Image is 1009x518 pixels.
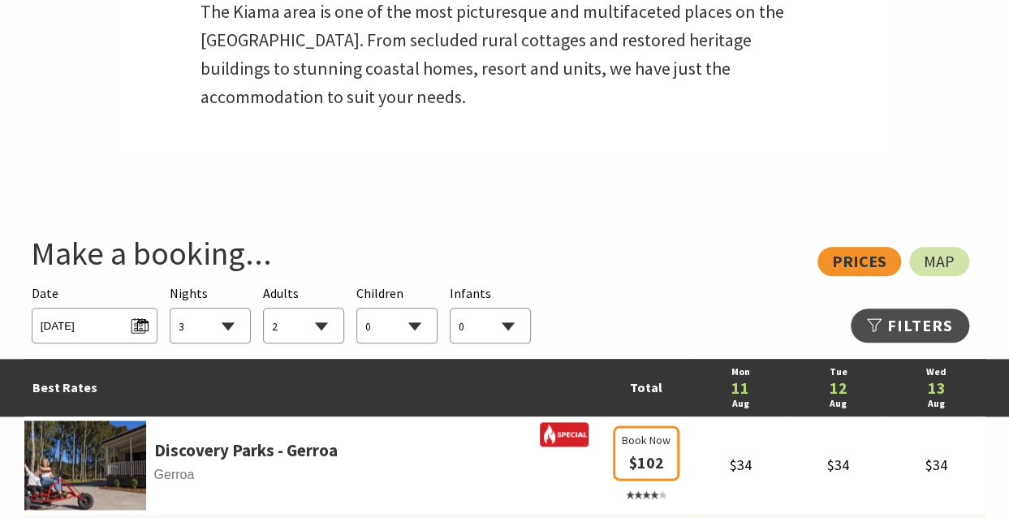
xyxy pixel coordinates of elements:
a: Aug [700,396,782,412]
span: Book Now [622,431,671,449]
span: $102 [628,452,663,473]
a: Mon [700,365,782,380]
span: $34 [925,455,947,474]
img: 341233-primary-1e441c39-47ed-43bc-a084-13db65cabecb.jpg [24,421,146,510]
div: Choose a number of nights [170,283,251,344]
a: Map [909,247,969,276]
td: Total [601,359,692,417]
a: Tue [797,365,879,380]
span: Gerroa [24,464,601,486]
td: Best Rates [24,359,601,417]
a: Wed [895,365,977,380]
span: Infants [450,285,491,301]
span: Date [32,285,58,301]
span: Adults [263,285,299,301]
a: 13 [895,380,977,396]
span: Map [924,255,955,268]
span: $34 [827,455,849,474]
a: 12 [797,380,879,396]
a: Book Now $102 [613,455,679,503]
a: Discovery Parks - Gerroa [154,437,338,464]
div: Please choose your desired arrival date [32,283,157,344]
span: [DATE] [41,313,149,335]
a: Aug [797,396,879,412]
span: $34 [730,455,752,474]
a: 11 [700,380,782,396]
span: Nights [170,283,208,304]
a: Aug [895,396,977,412]
span: Children [356,285,403,301]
